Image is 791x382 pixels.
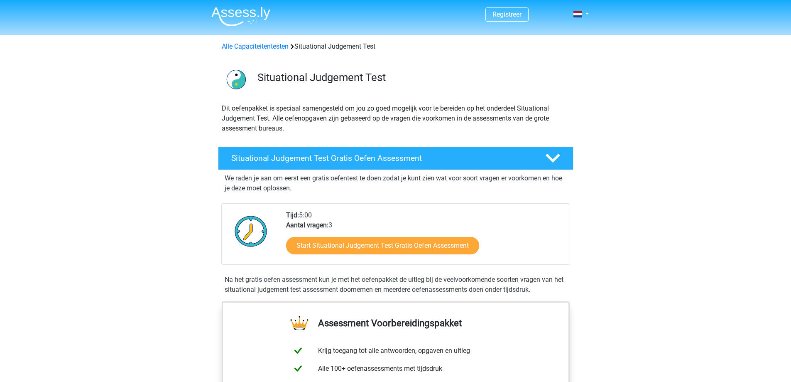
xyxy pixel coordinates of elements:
[225,173,567,193] p: We raden je aan om eerst een gratis oefentest te doen zodat je kunt zien wat voor soort vragen er...
[257,71,567,84] h3: Situational Judgement Test
[286,211,299,219] b: Tijd:
[280,210,569,264] div: 5:00 3
[286,221,328,229] b: Aantal vragen:
[222,42,289,50] a: Alle Capaciteitentesten
[230,210,272,252] img: Klok
[211,7,270,26] img: Assessly
[218,42,573,52] div: Situational Judgement Test
[492,10,522,18] a: Registreer
[218,62,254,97] img: situational judgement test
[221,275,570,295] div: Na het gratis oefen assessment kun je met het oefenpakket de uitleg bij de veelvoorkomende soorte...
[286,237,479,254] a: Start Situational Judgement Test Gratis Oefen Assessment
[222,104,570,133] p: Dit oefenpakket is speciaal samengesteld om jou zo goed mogelijk voor te bereiden op het onderdee...
[231,153,532,163] h4: Situational Judgement Test Gratis Oefen Assessment
[215,147,577,170] a: Situational Judgement Test Gratis Oefen Assessment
